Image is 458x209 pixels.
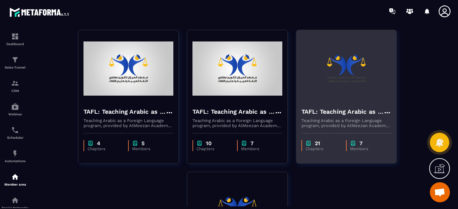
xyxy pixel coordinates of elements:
[2,89,28,93] p: CRM
[11,79,19,87] img: formation
[250,140,253,146] p: 7
[187,30,296,172] a: formation-backgroundTAFL: Teaching Arabic as a Foreign Language program - JuneTeaching Arabic as ...
[359,140,362,146] p: 7
[192,107,274,116] h4: TAFL: Teaching Arabic as a Foreign Language program - June
[241,140,247,146] img: chapter
[2,136,28,139] p: Scheduler
[88,140,94,146] img: chapter
[132,146,167,151] p: Members
[141,140,145,146] p: 5
[350,146,385,151] p: Members
[11,103,19,111] img: automations
[315,140,320,146] p: 21
[2,74,28,98] a: formationformationCRM
[2,159,28,163] p: Automations
[241,146,276,151] p: Members
[11,56,19,64] img: formation
[2,121,28,144] a: schedulerschedulerScheduler
[192,118,282,128] p: Teaching Arabic as a Foreign Language program, provided by AlMeezan Academy in the [GEOGRAPHIC_DATA]
[206,140,212,146] p: 10
[296,30,405,172] a: formation-backgroundTAFL: Teaching Arabic as a Foreign Language programTeaching Arabic as a Forei...
[2,112,28,116] p: Webinar
[2,42,28,46] p: Dashboard
[192,35,282,102] img: formation-background
[2,144,28,168] a: automationsautomationsAutomations
[301,118,391,128] p: Teaching Arabic as a Foreign Language program, provided by AlMeezan Academy in the [GEOGRAPHIC_DATA]
[305,140,311,146] img: chapter
[83,35,173,102] img: formation-background
[83,107,165,116] h4: TAFL: Teaching Arabic as a Foreign Language program - july
[2,98,28,121] a: automationsautomationsWebinar
[301,107,383,116] h4: TAFL: Teaching Arabic as a Foreign Language program
[132,140,138,146] img: chapter
[78,30,187,172] a: formation-backgroundTAFL: Teaching Arabic as a Foreign Language program - julyTeaching Arabic as ...
[83,118,173,128] p: Teaching Arabic as a Foreign Language program, provided by AlMeezan Academy in the [GEOGRAPHIC_DATA]
[11,196,19,204] img: social-network
[2,183,28,186] p: Member area
[2,168,28,191] a: automationsautomationsMember area
[11,32,19,40] img: formation
[196,140,203,146] img: chapter
[97,140,100,146] p: 4
[2,51,28,74] a: formationformationSales Funnel
[301,35,391,102] img: formation-background
[11,173,19,181] img: automations
[9,6,70,18] img: logo
[350,140,356,146] img: chapter
[88,146,122,151] p: Chapters
[11,126,19,134] img: scheduler
[2,27,28,51] a: formationformationDashboard
[196,146,231,151] p: Chapters
[11,149,19,158] img: automations
[430,182,450,202] a: Ouvrir le chat
[305,146,340,151] p: Chapters
[2,66,28,69] p: Sales Funnel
